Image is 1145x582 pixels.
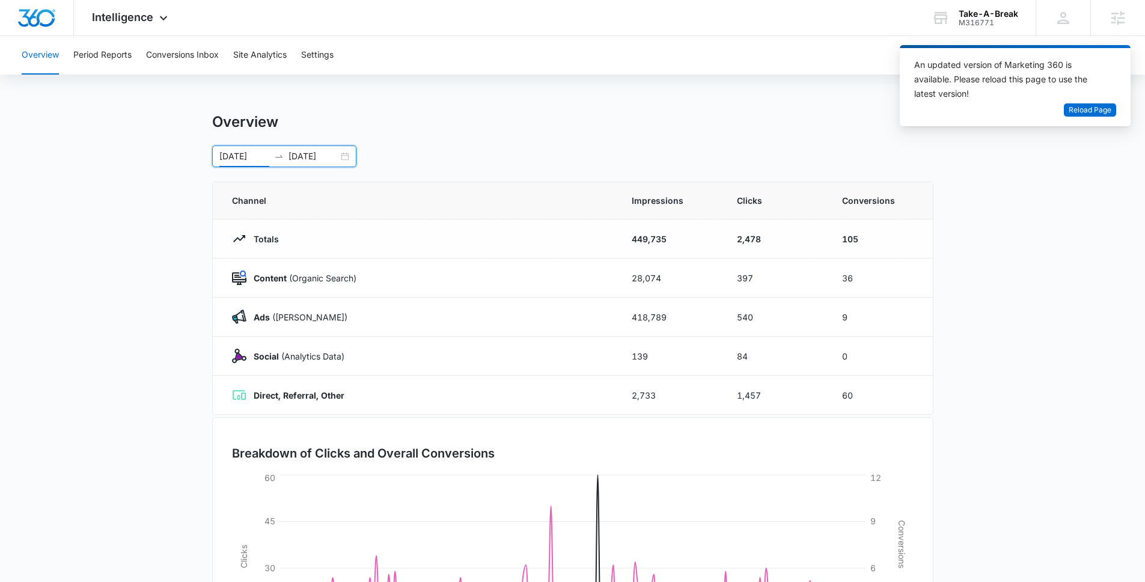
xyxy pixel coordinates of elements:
[1069,105,1111,116] span: Reload Page
[274,152,284,161] span: to
[246,233,279,245] p: Totals
[959,19,1018,27] div: account id
[232,271,246,285] img: Content
[722,298,828,337] td: 540
[254,351,279,361] strong: Social
[870,516,876,526] tspan: 9
[828,298,933,337] td: 9
[842,194,914,207] span: Conversions
[617,376,722,415] td: 2,733
[1064,103,1116,117] button: Reload Page
[722,259,828,298] td: 397
[722,337,828,376] td: 84
[828,376,933,415] td: 60
[254,390,344,400] strong: Direct, Referral, Other
[232,444,495,462] h3: Breakdown of Clicks and Overall Conversions
[254,273,287,283] strong: Content
[232,349,246,363] img: Social
[617,219,722,259] td: 449,735
[914,58,1102,101] div: An updated version of Marketing 360 is available. Please reload this page to use the latest version!
[828,219,933,259] td: 105
[232,310,246,324] img: Ads
[264,516,275,526] tspan: 45
[737,194,813,207] span: Clicks
[246,311,347,323] p: ([PERSON_NAME])
[617,259,722,298] td: 28,074
[870,473,881,483] tspan: 12
[246,350,344,363] p: (Analytics Data)
[870,563,876,573] tspan: 6
[289,150,338,163] input: End date
[632,194,708,207] span: Impressions
[219,150,269,163] input: Start date
[617,337,722,376] td: 139
[722,219,828,259] td: 2,478
[828,337,933,376] td: 0
[212,113,278,131] h1: Overview
[238,545,248,568] tspan: Clicks
[232,194,603,207] span: Channel
[617,298,722,337] td: 418,789
[722,376,828,415] td: 1,457
[264,473,275,483] tspan: 60
[92,11,153,23] span: Intelligence
[274,152,284,161] span: swap-right
[233,36,287,75] button: Site Analytics
[146,36,219,75] button: Conversions Inbox
[897,520,907,568] tspan: Conversions
[828,259,933,298] td: 36
[73,36,132,75] button: Period Reports
[246,272,356,284] p: (Organic Search)
[254,312,270,322] strong: Ads
[22,36,59,75] button: Overview
[959,9,1018,19] div: account name
[264,563,275,573] tspan: 30
[301,36,334,75] button: Settings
